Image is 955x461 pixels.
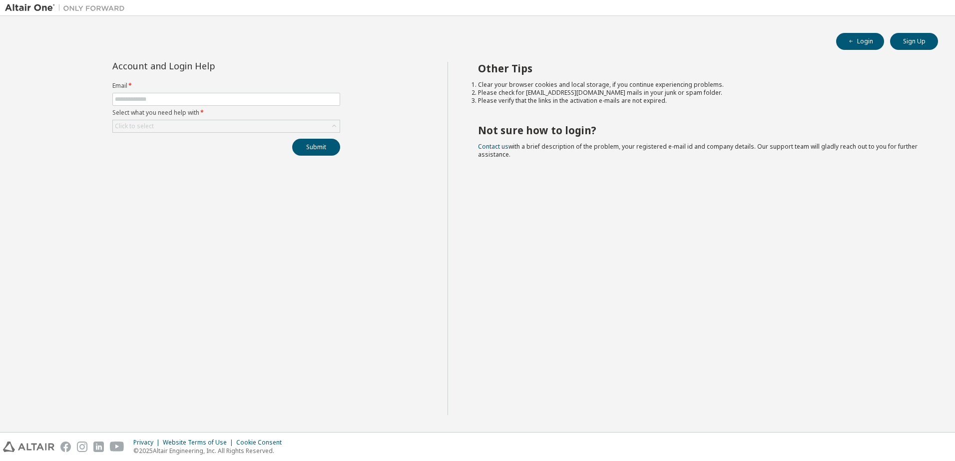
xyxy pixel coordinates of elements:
img: linkedin.svg [93,442,104,452]
img: altair_logo.svg [3,442,54,452]
img: Altair One [5,3,130,13]
h2: Not sure how to login? [478,124,921,137]
div: Click to select [113,120,340,132]
img: instagram.svg [77,442,87,452]
h2: Other Tips [478,62,921,75]
img: facebook.svg [60,442,71,452]
p: © 2025 Altair Engineering, Inc. All Rights Reserved. [133,447,288,455]
span: with a brief description of the problem, your registered e-mail id and company details. Our suppo... [478,142,918,159]
button: Login [836,33,884,50]
div: Account and Login Help [112,62,295,70]
li: Please verify that the links in the activation e-mails are not expired. [478,97,921,105]
div: Cookie Consent [236,439,288,447]
div: Privacy [133,439,163,447]
a: Contact us [478,142,508,151]
img: youtube.svg [110,442,124,452]
button: Submit [292,139,340,156]
div: Click to select [115,122,154,130]
li: Clear your browser cookies and local storage, if you continue experiencing problems. [478,81,921,89]
li: Please check for [EMAIL_ADDRESS][DOMAIN_NAME] mails in your junk or spam folder. [478,89,921,97]
label: Select what you need help with [112,109,340,117]
label: Email [112,82,340,90]
div: Website Terms of Use [163,439,236,447]
button: Sign Up [890,33,938,50]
